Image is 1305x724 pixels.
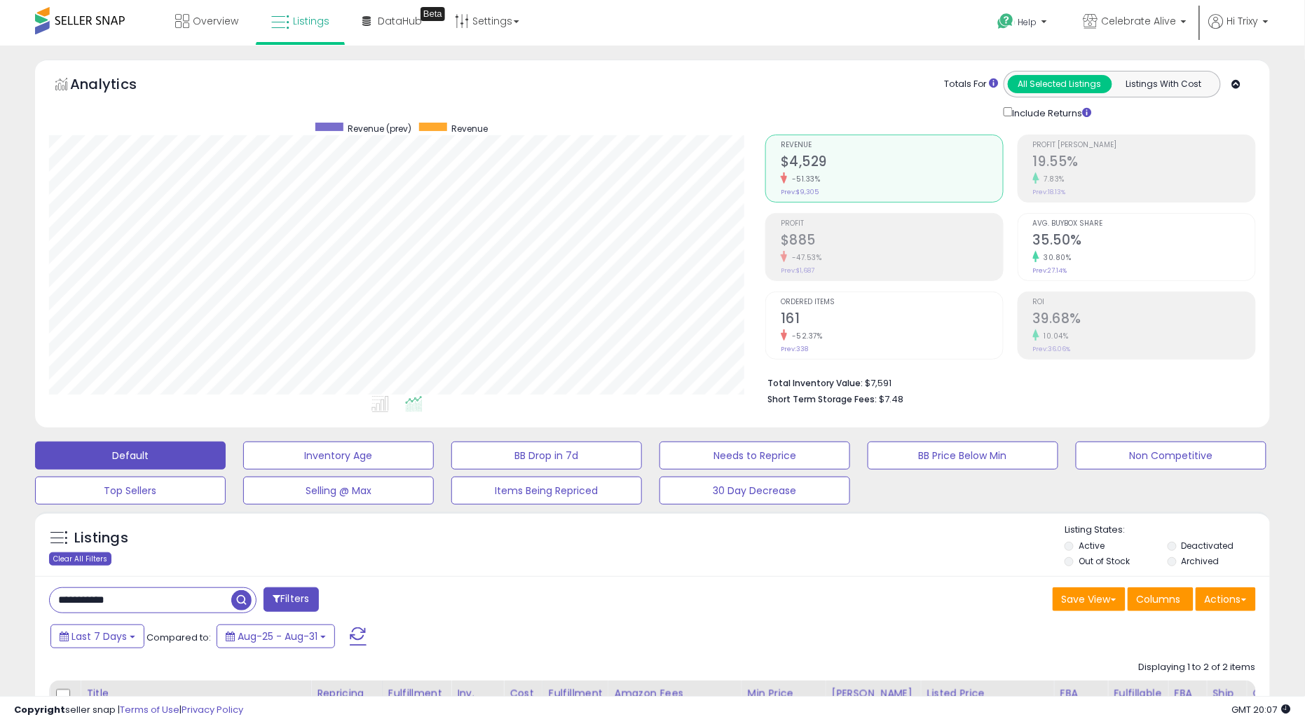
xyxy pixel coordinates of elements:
span: Revenue [452,123,488,135]
button: Filters [264,587,318,612]
b: Short Term Storage Fees: [767,393,877,405]
small: 7.83% [1039,174,1065,184]
h2: 19.55% [1033,153,1255,172]
button: Top Sellers [35,477,226,505]
div: Fulfillment Cost [549,686,603,716]
h5: Analytics [70,74,164,97]
small: Prev: $1,687 [781,266,814,275]
div: seller snap | | [14,704,243,717]
span: Profit [PERSON_NAME] [1033,142,1255,149]
span: Revenue (prev) [348,123,412,135]
label: Out of Stock [1079,555,1130,567]
a: Help [987,2,1061,46]
div: Fulfillable Quantity [1114,686,1162,716]
li: $7,591 [767,374,1245,390]
a: Terms of Use [120,703,179,716]
span: Profit [781,220,1003,228]
h2: $885 [781,232,1003,251]
a: Hi Trixy [1209,14,1269,46]
button: Needs to Reprice [660,442,850,470]
h2: 39.68% [1033,310,1255,329]
div: Amazon Fees [615,686,736,701]
a: Privacy Policy [182,703,243,716]
div: Displaying 1 to 2 of 2 items [1139,661,1256,674]
span: Help [1018,16,1037,28]
i: Get Help [997,13,1015,30]
button: 30 Day Decrease [660,477,850,505]
div: Ship Price [1212,686,1241,716]
h2: 35.50% [1033,232,1255,251]
button: Listings With Cost [1112,75,1216,93]
b: Total Inventory Value: [767,377,863,389]
span: Hi Trixy [1227,14,1259,28]
span: Listings [293,14,329,28]
button: BB Price Below Min [868,442,1058,470]
span: Overview [193,14,238,28]
h2: $4,529 [781,153,1003,172]
small: Prev: 36.06% [1033,345,1071,353]
span: Columns [1137,592,1181,606]
span: Revenue [781,142,1003,149]
div: Listed Price [927,686,1048,701]
span: ROI [1033,299,1255,306]
button: Columns [1128,587,1194,611]
span: Last 7 Days [71,629,127,643]
button: Aug-25 - Aug-31 [217,624,335,648]
div: Min Price [748,686,820,701]
button: Last 7 Days [50,624,144,648]
div: Cost [510,686,537,701]
small: Prev: 338 [781,345,808,353]
div: Totals For [944,78,999,91]
span: Aug-25 - Aug-31 [238,629,317,643]
small: -51.33% [787,174,821,184]
small: Prev: 18.13% [1033,188,1066,196]
label: Active [1079,540,1105,552]
h5: Listings [74,528,128,548]
small: -52.37% [787,331,823,341]
div: Inv. value [457,686,498,716]
div: Fulfillment [388,686,445,701]
small: 30.80% [1039,252,1072,263]
div: Tooltip anchor [421,7,445,21]
button: Non Competitive [1076,442,1266,470]
strong: Copyright [14,703,65,716]
span: Ordered Items [781,299,1003,306]
small: Prev: $9,305 [781,188,819,196]
small: 10.04% [1039,331,1069,341]
button: Inventory Age [243,442,434,470]
small: -47.53% [787,252,822,263]
span: 2025-09-8 20:07 GMT [1232,703,1291,716]
button: All Selected Listings [1008,75,1112,93]
small: Prev: 27.14% [1033,266,1067,275]
div: Title [86,686,305,701]
span: DataHub [378,14,422,28]
button: Save View [1053,587,1126,611]
div: [PERSON_NAME] [832,686,915,701]
label: Archived [1182,555,1219,567]
button: BB Drop in 7d [451,442,642,470]
span: Celebrate Alive [1102,14,1177,28]
button: Items Being Repriced [451,477,642,505]
label: Deactivated [1182,540,1234,552]
p: Listing States: [1065,524,1270,537]
div: Include Returns [993,104,1109,121]
h2: 161 [781,310,1003,329]
button: Actions [1196,587,1256,611]
div: Clear All Filters [49,552,111,566]
button: Default [35,442,226,470]
span: Compared to: [146,631,211,644]
div: Repricing [317,686,376,701]
span: Avg. Buybox Share [1033,220,1255,228]
button: Selling @ Max [243,477,434,505]
span: $7.48 [879,392,903,406]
